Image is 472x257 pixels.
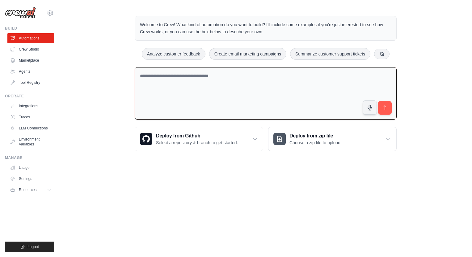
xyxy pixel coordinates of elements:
[5,242,54,252] button: Logout
[7,112,54,122] a: Traces
[7,101,54,111] a: Integrations
[289,132,342,140] h3: Deploy from zip file
[156,132,238,140] h3: Deploy from Github
[7,123,54,133] a: LLM Connections
[7,55,54,65] a: Marketplace
[7,78,54,88] a: Tool Registry
[7,163,54,173] a: Usage
[5,26,54,31] div: Build
[7,174,54,184] a: Settings
[5,94,54,99] div: Operate
[7,44,54,54] a: Crew Studio
[7,33,54,43] a: Automations
[19,187,36,192] span: Resources
[5,155,54,160] div: Manage
[209,48,286,60] button: Create email marketing campaigns
[7,67,54,76] a: Agents
[441,227,472,257] iframe: Chat Widget
[5,7,36,19] img: Logo
[156,140,238,146] p: Select a repository & branch to get started.
[7,134,54,149] a: Environment Variables
[289,140,342,146] p: Choose a zip file to upload.
[140,21,391,35] p: Welcome to Crew! What kind of automation do you want to build? I'll include some examples if you'...
[27,244,39,249] span: Logout
[7,185,54,195] button: Resources
[142,48,205,60] button: Analyze customer feedback
[290,48,370,60] button: Summarize customer support tickets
